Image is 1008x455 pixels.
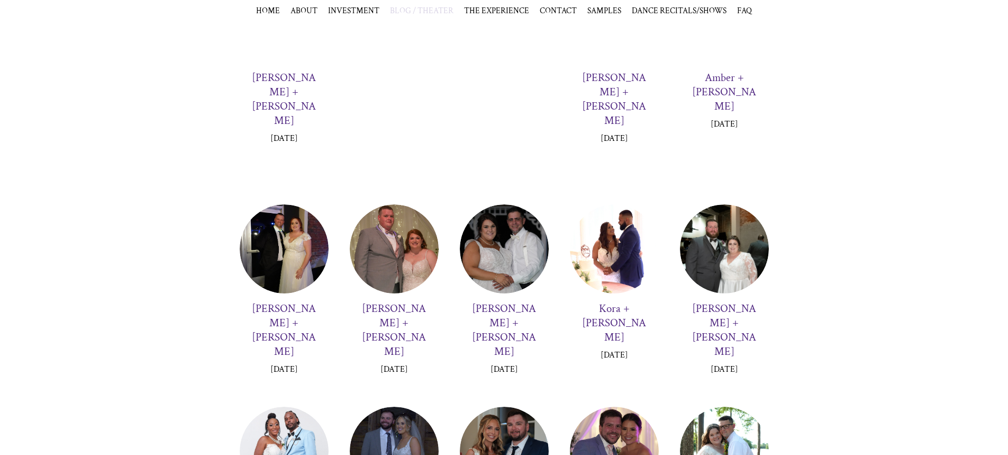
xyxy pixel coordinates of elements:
p: [DATE] [380,364,408,375]
p: [DATE] [270,364,298,375]
p: [DATE] [601,350,628,361]
h3: [PERSON_NAME] + [PERSON_NAME] [250,70,318,128]
a: CONTACT [540,5,577,16]
a: THE EXPERIENCE [464,5,529,16]
a: FAQ [737,5,752,16]
span: DANCE RECITALS/SHOWS [632,5,727,16]
h3: [PERSON_NAME] + [PERSON_NAME] [360,301,428,359]
a: [PERSON_NAME] + [PERSON_NAME] [DATE] [350,204,439,386]
a: [PERSON_NAME] + [PERSON_NAME] [DATE] [680,204,769,386]
p: [DATE] [711,364,738,375]
p: [DATE] [711,119,738,130]
a: BLOG / THEATER [390,5,453,16]
h3: Kora + [PERSON_NAME] [580,301,648,344]
h3: Amber + [PERSON_NAME] [691,70,758,113]
a: Kora + [PERSON_NAME] [DATE] [570,204,659,371]
a: HOME [256,5,280,16]
a: [PERSON_NAME] + [PERSON_NAME] [DATE] [460,204,549,386]
h3: [PERSON_NAME] + [PERSON_NAME] [580,70,648,128]
p: [DATE] [601,133,628,144]
h3: [PERSON_NAME] + [PERSON_NAME] [250,301,318,359]
p: [DATE] [270,133,298,144]
h3: [PERSON_NAME] + [PERSON_NAME] [691,301,758,359]
a: [PERSON_NAME] + [PERSON_NAME] [DATE] [240,204,329,386]
a: ABOUT [290,5,317,16]
a: INVESTMENT [328,5,379,16]
h3: [PERSON_NAME] + [PERSON_NAME] [470,301,538,359]
p: [DATE] [491,364,518,375]
span: SAMPLES [587,5,621,16]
